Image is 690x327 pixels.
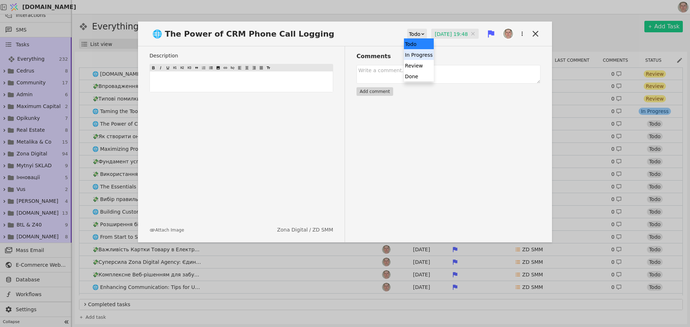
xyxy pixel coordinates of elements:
[149,52,333,60] label: Description
[277,226,308,234] a: Zona Digital
[471,30,475,37] span: Clear
[356,52,540,61] h3: Comments
[404,38,434,49] div: Todo
[356,87,393,96] button: Add comment
[149,28,341,40] span: 🌐 The Power of CRM Phone Call Logging
[277,226,333,234] div: /
[149,227,184,233] button: Attach Image
[404,49,434,60] div: In Progress
[471,32,475,36] svg: close
[312,226,333,234] a: ZD SMM
[409,29,420,39] div: Todo
[404,71,434,81] div: Done
[503,29,513,39] img: Ро
[404,60,434,71] div: Review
